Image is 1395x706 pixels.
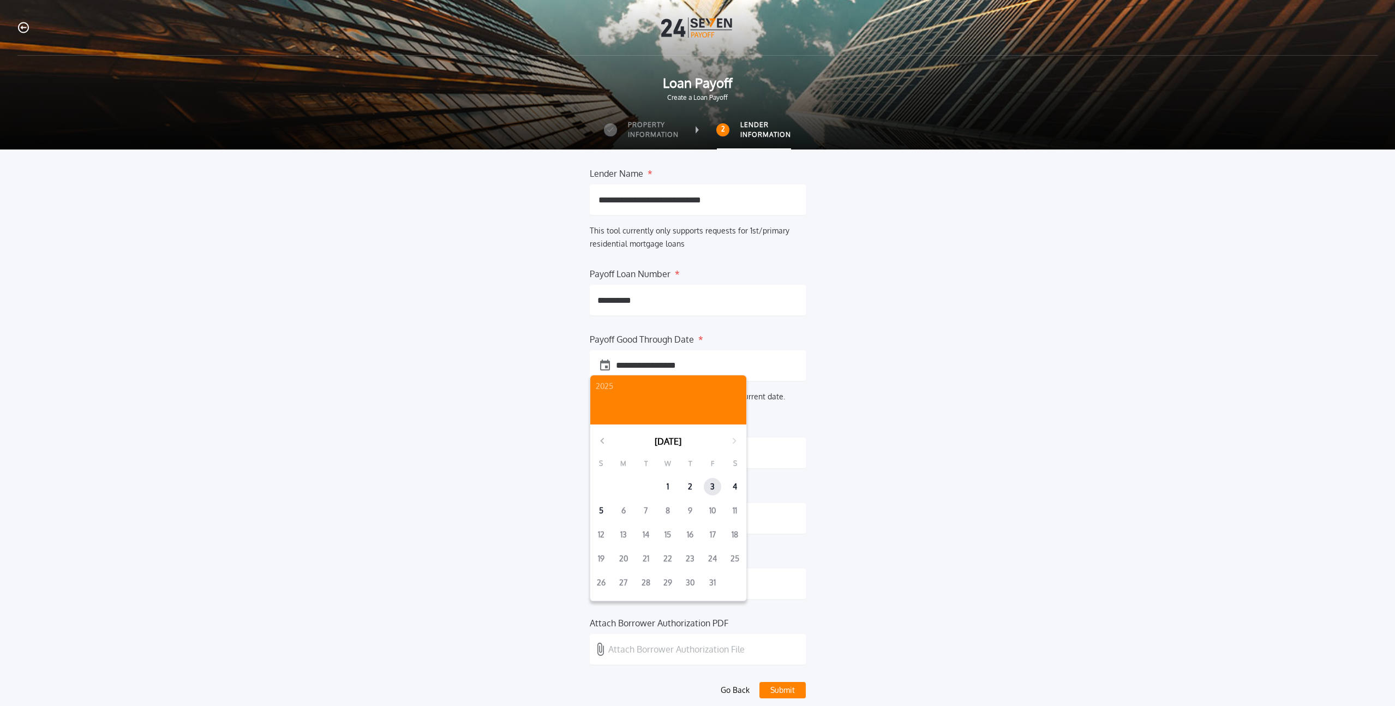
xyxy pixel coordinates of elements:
time: 25 [731,553,739,564]
time: 11 [733,505,737,516]
button: 6 [615,502,632,519]
time: 19 [598,553,604,564]
time: 14 [643,529,649,540]
time: 17 [710,529,716,540]
p: Attach Borrower Authorization File [608,643,745,656]
button: 21 [637,550,655,567]
button: Submit [759,682,806,698]
time: 16 [687,529,693,540]
p: 2025 [596,381,741,392]
span: Loan Payoff [17,73,1378,93]
div: W [657,457,679,470]
time: 15 [664,529,671,540]
button: 2 [681,478,699,495]
time: 29 [663,577,672,588]
time: 6 [621,505,626,516]
time: 28 [642,577,650,588]
img: Logo [661,17,734,38]
button: 13 [615,526,632,543]
time: 2 [688,481,692,492]
button: 24 [704,550,721,567]
time: 27 [619,577,627,588]
time: 3 [710,481,715,492]
div: S [724,457,746,470]
div: T [634,457,657,470]
time: 20 [619,553,628,564]
button: 25 [726,550,744,567]
time: 31 [709,577,716,588]
button: 16 [681,526,699,543]
button: 14 [637,526,655,543]
button: 20 [615,550,632,567]
button: Go Back [716,682,754,698]
button: 18 [726,526,744,543]
button: 26 [592,574,610,591]
time: 5 [599,505,603,516]
time: 24 [708,553,717,564]
button: 3 [704,478,721,495]
button: 31 [704,574,721,591]
button: 11 [726,502,744,519]
label: Property Information [628,120,679,140]
button: 9 [681,502,699,519]
time: 4 [733,481,737,492]
time: 21 [643,553,649,564]
time: 23 [686,553,694,564]
time: 12 [598,529,604,540]
time: 1 [667,481,669,492]
button: 17 [704,526,721,543]
time: 30 [686,577,694,588]
button: 8 [659,502,676,519]
button: 4 [726,478,744,495]
time: 9 [688,505,692,516]
div: F [702,457,724,470]
time: 10 [709,505,716,516]
button: 10 [704,502,721,519]
button: 28 [637,574,655,591]
button: 1 [659,478,676,495]
label: Lender Name [590,167,643,176]
time: 7 [644,505,648,516]
button: 12 [592,526,610,543]
button: 30 [681,574,699,591]
label: Payoff Loan Number [590,267,670,276]
label: Lender Information [740,120,791,140]
div: S [590,457,613,470]
label: This tool currently only supports requests for 1st/primary residential mortgage loans [590,226,789,248]
time: 26 [597,577,606,588]
button: 27 [615,574,632,591]
time: 8 [666,505,670,516]
div: T [679,457,702,470]
time: 18 [732,529,738,540]
label: Payoff Good Through Date [590,333,694,342]
button: 7 [637,502,655,519]
div: M [612,457,634,470]
span: Create a Loan Payoff [17,93,1378,103]
button: 23 [681,550,699,567]
button: 29 [659,574,676,591]
button: 19 [592,550,610,567]
label: Attach Borrower Authorization PDF [590,617,728,625]
h2: 2 [721,125,725,134]
button: 22 [659,550,676,567]
button: 5 [592,502,610,519]
p: [DATE] [655,435,681,448]
button: 15 [659,526,676,543]
time: 13 [620,529,627,540]
time: 22 [663,553,672,564]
